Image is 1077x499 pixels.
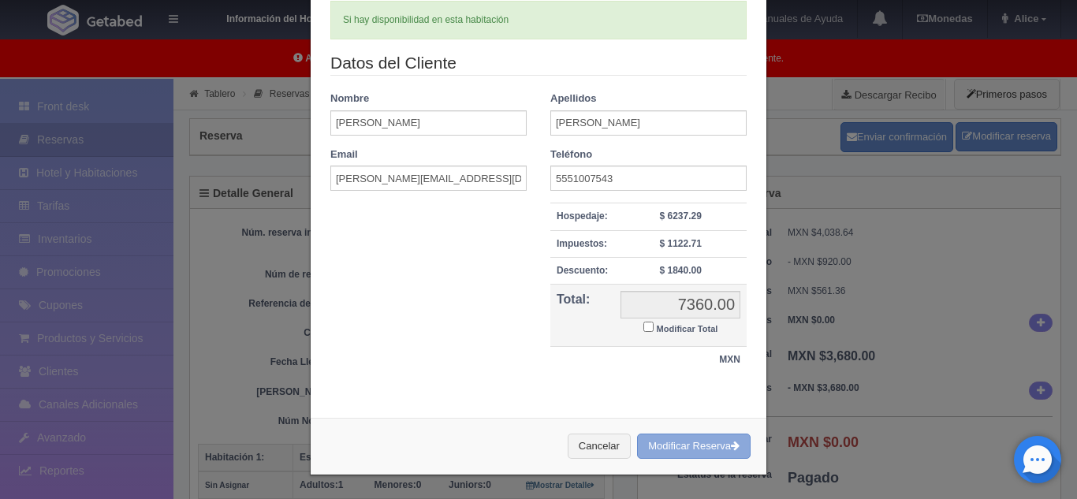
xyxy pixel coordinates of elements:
th: Hospedaje: [550,203,614,230]
legend: Datos del Cliente [330,51,747,76]
th: Descuento: [550,257,614,284]
label: Apellidos [550,91,597,106]
strong: $ 1122.71 [659,238,701,249]
strong: $ 1840.00 [659,265,701,276]
label: Nombre [330,91,369,106]
div: Si hay disponibilidad en esta habitación [330,1,747,39]
label: Email [330,147,358,162]
th: Total: [550,284,614,347]
th: Impuestos: [550,230,614,257]
button: Modificar Reserva [637,434,751,460]
strong: MXN [719,354,740,365]
button: Cancelar [568,434,631,460]
label: Teléfono [550,147,592,162]
strong: $ 6237.29 [659,210,701,222]
small: Modificar Total [657,324,718,333]
input: Modificar Total [643,322,654,332]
